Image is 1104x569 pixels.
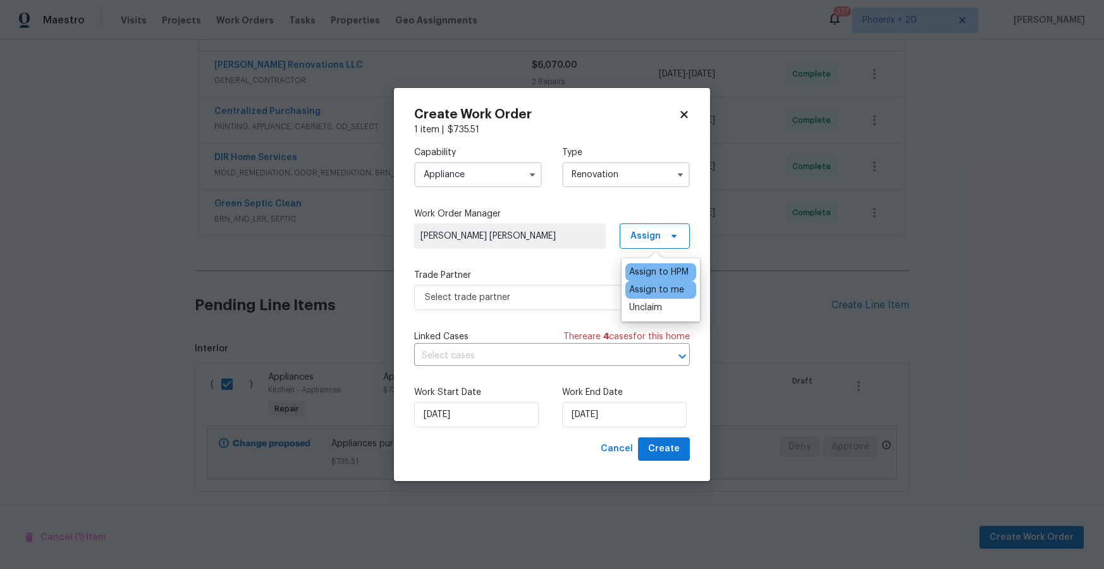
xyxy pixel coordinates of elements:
[630,230,661,242] span: Assign
[425,291,661,304] span: Select trade partner
[414,146,542,159] label: Capability
[673,347,691,365] button: Open
[414,386,542,399] label: Work Start Date
[562,386,690,399] label: Work End Date
[562,146,690,159] label: Type
[601,441,633,457] span: Cancel
[648,441,680,457] span: Create
[414,162,542,187] input: Select...
[414,330,469,343] span: Linked Cases
[629,284,684,296] div: Assign to me
[603,332,609,341] span: 4
[629,266,689,278] div: Assign to HPM
[562,402,687,427] input: M/D/YYYY
[420,230,599,242] span: [PERSON_NAME] [PERSON_NAME]
[673,167,688,182] button: Show options
[562,162,690,187] input: Select...
[414,123,690,136] div: 1 item |
[525,167,540,182] button: Show options
[629,301,662,314] div: Unclaim
[414,402,539,427] input: M/D/YYYY
[414,269,690,282] label: Trade Partner
[448,125,479,134] span: $ 735.51
[414,108,678,121] h2: Create Work Order
[638,437,690,461] button: Create
[596,437,638,461] button: Cancel
[414,346,654,366] input: Select cases
[414,208,690,220] label: Work Order Manager
[563,330,690,343] span: There are case s for this home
